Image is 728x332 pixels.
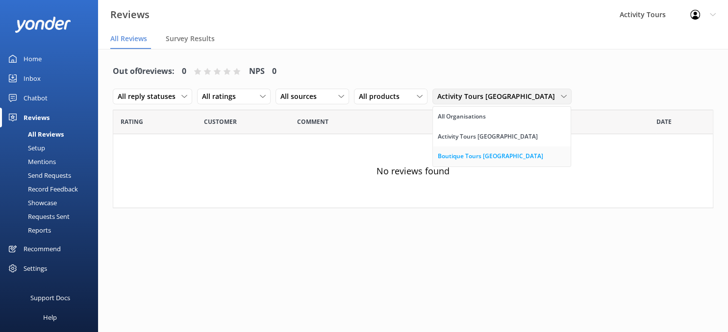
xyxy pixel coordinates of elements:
[6,196,98,210] a: Showcase
[438,112,486,121] div: All Organisations
[24,49,42,69] div: Home
[182,65,186,78] h4: 0
[6,182,78,196] div: Record Feedback
[6,127,64,141] div: All Reviews
[24,69,41,88] div: Inbox
[43,308,57,327] div: Help
[15,17,71,33] img: yonder-white-logo.png
[280,91,323,102] span: All sources
[113,134,713,208] div: No reviews found
[438,132,538,142] div: Activity Tours [GEOGRAPHIC_DATA]
[121,117,143,126] span: Date
[6,168,98,182] a: Send Requests
[249,65,265,78] h4: NPS
[359,91,405,102] span: All products
[297,117,328,126] span: Question
[30,288,70,308] div: Support Docs
[6,155,98,168] a: Mentions
[166,34,215,44] span: Survey Results
[24,88,48,108] div: Chatbot
[6,141,98,155] a: Setup
[6,210,70,223] div: Requests Sent
[110,7,150,23] h3: Reviews
[6,182,98,196] a: Record Feedback
[6,127,98,141] a: All Reviews
[113,65,175,78] h4: Out of 0 reviews:
[6,210,98,223] a: Requests Sent
[272,65,276,78] h4: 0
[24,108,50,127] div: Reviews
[110,34,147,44] span: All Reviews
[202,91,242,102] span: All ratings
[6,223,51,237] div: Reports
[6,196,57,210] div: Showcase
[24,239,61,259] div: Recommend
[6,141,45,155] div: Setup
[438,151,543,161] div: Boutique Tours [GEOGRAPHIC_DATA]
[204,117,237,126] span: Date
[6,155,56,168] div: Mentions
[656,117,672,126] span: Date
[6,223,98,237] a: Reports
[6,168,71,182] div: Send Requests
[24,259,47,278] div: Settings
[437,91,561,102] span: Activity Tours [GEOGRAPHIC_DATA]
[118,91,181,102] span: All reply statuses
